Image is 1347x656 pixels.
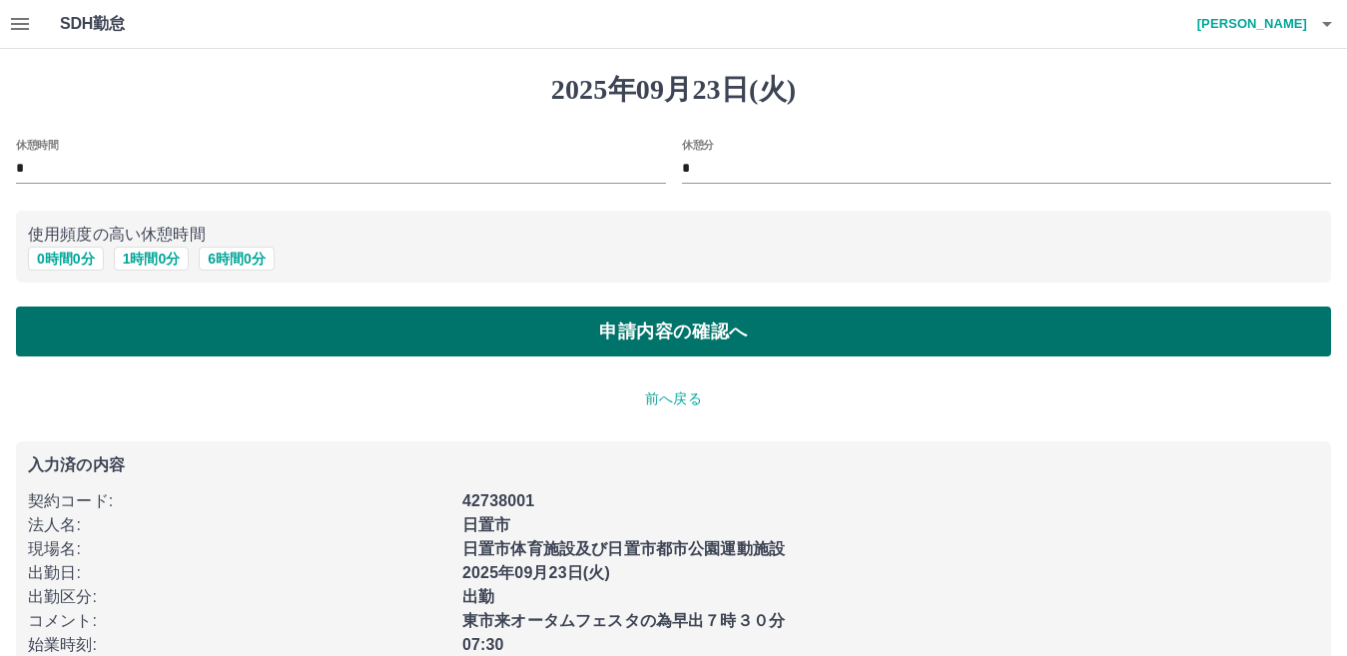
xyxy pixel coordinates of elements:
[462,588,494,605] b: 出勤
[462,540,785,557] b: 日置市体育施設及び日置市都市公園運動施設
[199,247,275,271] button: 6時間0分
[28,247,104,271] button: 0時間0分
[28,223,1319,247] p: 使用頻度の高い休憩時間
[462,612,785,629] b: 東市来オータムフェスタの為早出７時３０分
[114,247,190,271] button: 1時間0分
[682,137,714,152] label: 休憩分
[28,489,450,513] p: 契約コード :
[28,457,1319,473] p: 入力済の内容
[16,73,1331,107] h1: 2025年09月23日(火)
[16,137,58,152] label: 休憩時間
[462,492,534,509] b: 42738001
[28,585,450,609] p: 出勤区分 :
[16,307,1331,356] button: 申請内容の確認へ
[462,564,610,581] b: 2025年09月23日(火)
[28,561,450,585] p: 出勤日 :
[462,516,510,533] b: 日置市
[28,609,450,633] p: コメント :
[28,513,450,537] p: 法人名 :
[462,636,504,653] b: 07:30
[16,388,1331,409] p: 前へ戻る
[28,537,450,561] p: 現場名 :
